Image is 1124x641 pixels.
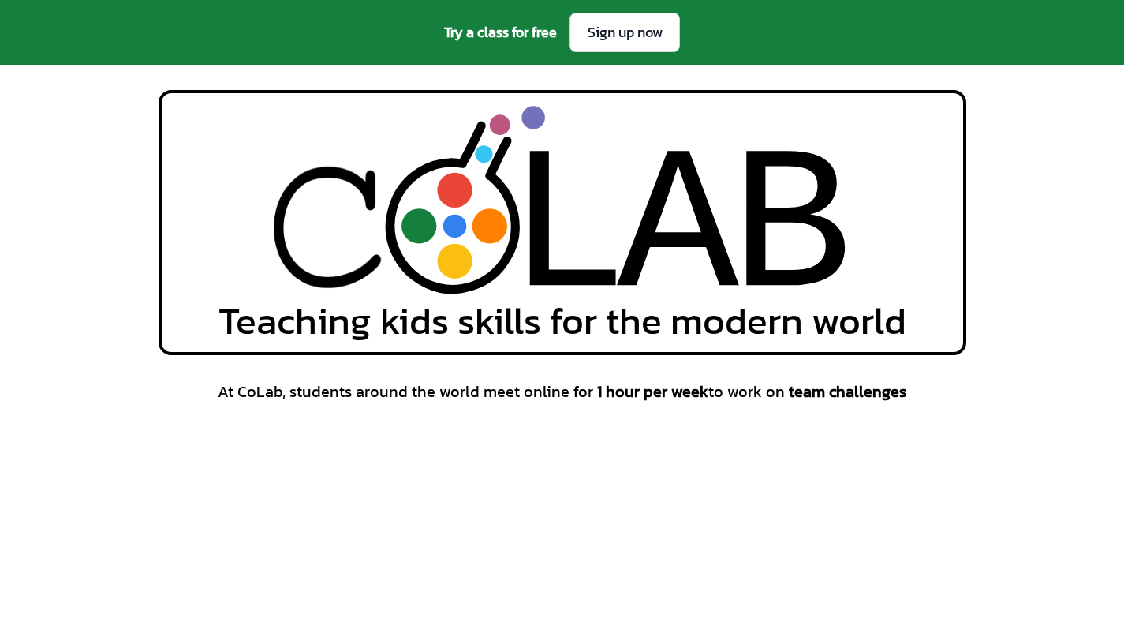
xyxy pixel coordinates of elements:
[730,109,853,354] div: B
[218,380,906,403] span: At CoLab, students around the world meet online for to work on
[597,380,708,403] span: 1 hour per week
[569,13,680,52] a: Sign up now
[789,380,906,403] span: team challenges
[617,109,739,354] div: A
[218,302,906,339] span: Teaching kids skills for the modern world
[444,21,557,43] span: Try a class for free
[506,109,629,354] div: L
